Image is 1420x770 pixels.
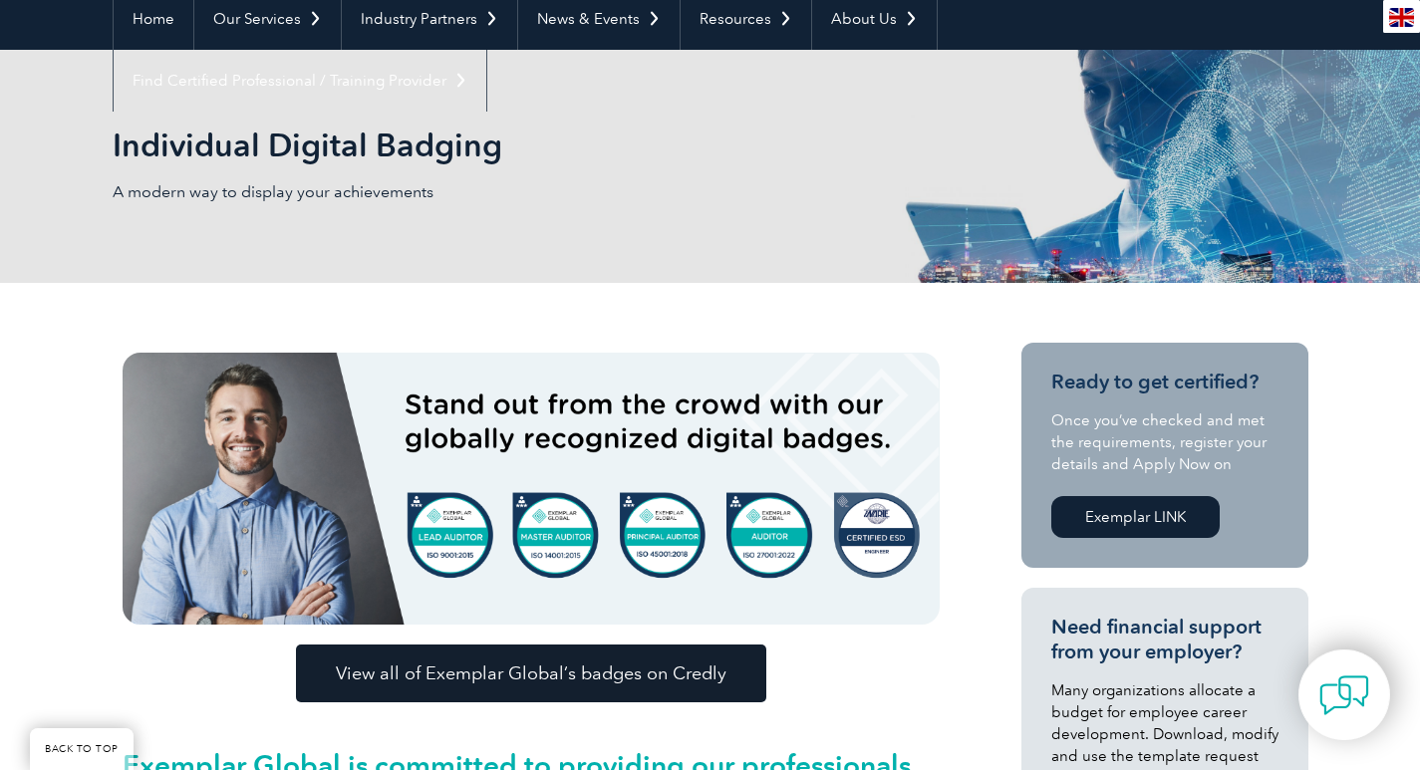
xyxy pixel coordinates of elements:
[1319,670,1369,720] img: contact-chat.png
[123,353,940,625] img: badges
[1051,370,1278,394] h3: Ready to get certified?
[1051,496,1220,538] a: Exemplar LINK
[1051,409,1278,475] p: Once you’ve checked and met the requirements, register your details and Apply Now on
[113,129,950,161] h2: Individual Digital Badging
[113,181,710,203] p: A modern way to display your achievements
[336,664,726,682] span: View all of Exemplar Global’s badges on Credly
[30,728,134,770] a: BACK TO TOP
[1051,615,1278,664] h3: Need financial support from your employer?
[114,50,486,112] a: Find Certified Professional / Training Provider
[296,644,766,702] a: View all of Exemplar Global’s badges on Credly
[1389,8,1414,27] img: en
